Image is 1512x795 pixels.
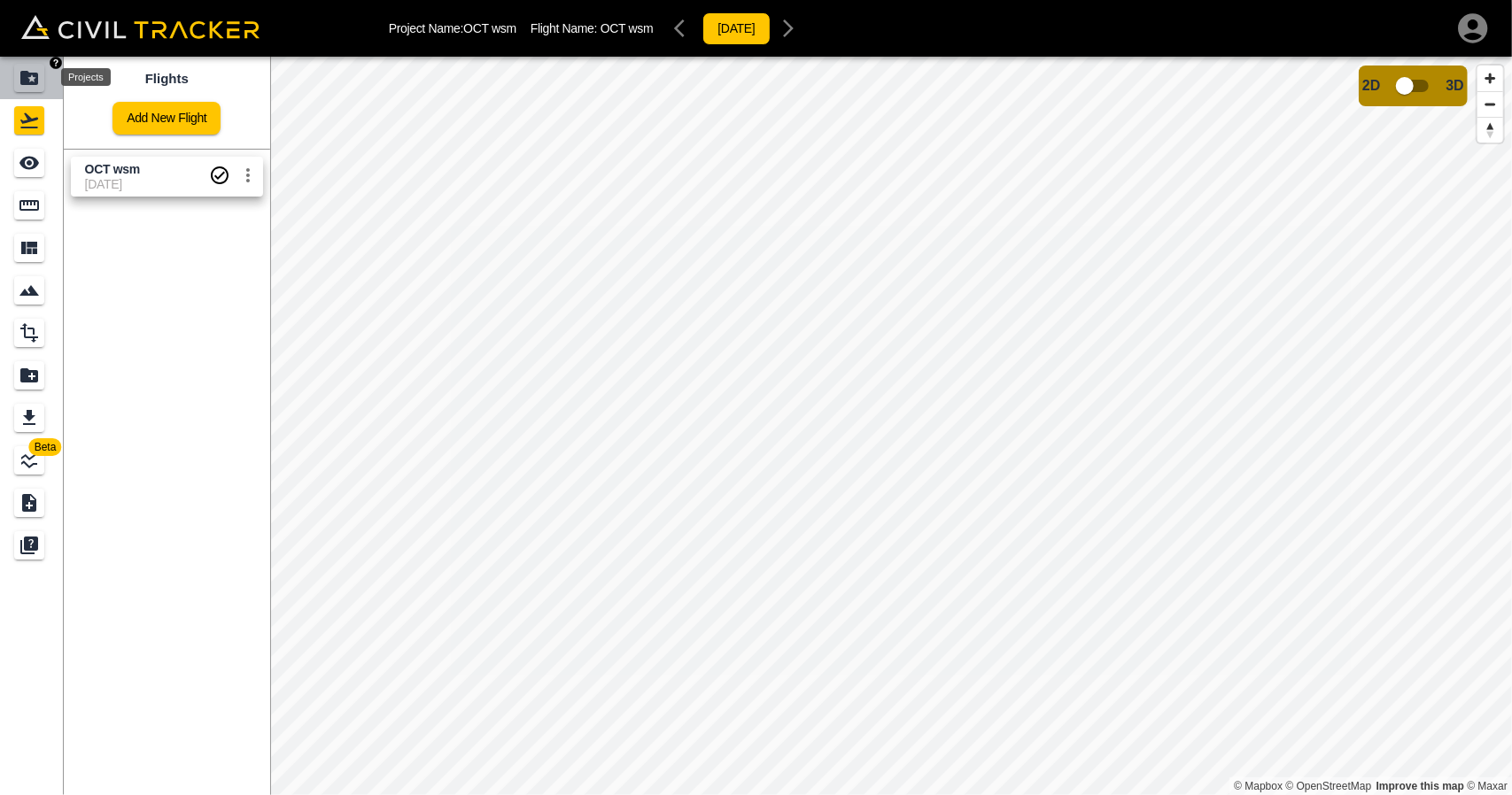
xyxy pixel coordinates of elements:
[601,21,654,35] span: OCT wsm
[1477,117,1503,143] button: Reset bearing to north
[1467,780,1508,792] a: Maxar
[1362,78,1380,94] span: 2D
[1446,78,1464,94] span: 3D
[1286,780,1372,792] a: OpenStreetMap
[1376,780,1464,792] a: Map feedback
[1234,780,1283,792] a: Mapbox
[531,21,654,35] p: Flight Name:
[1477,66,1503,91] button: Zoom in
[21,15,260,40] img: Civil Tracker
[702,12,770,45] button: [DATE]
[1477,91,1503,117] button: Zoom out
[61,68,111,86] div: Projects
[389,21,516,35] p: Project Name: OCT wsm
[270,57,1512,795] canvas: Map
